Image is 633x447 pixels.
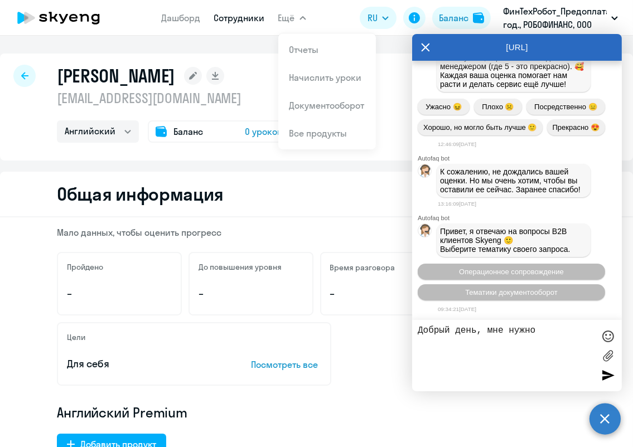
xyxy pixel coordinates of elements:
[67,286,172,301] p: –
[473,12,484,23] img: balance
[438,141,476,147] time: 12:46:09[DATE]
[459,268,564,276] span: Операционное сопровождение
[199,262,282,272] h5: До повышения уровня
[173,125,203,138] span: Баланс
[57,89,290,107] p: [EMAIL_ADDRESS][DOMAIN_NAME]
[418,155,622,162] div: Autofaq bot
[199,286,303,301] p: –
[526,99,605,115] button: Посредственно 😑
[289,72,362,83] a: Начислить уроки
[360,7,397,29] button: RU
[214,12,265,23] a: Сотрудники
[474,99,522,115] button: Плохо ☹️
[534,103,597,111] span: Посредственно 😑
[67,357,216,371] p: Для себя
[418,215,622,221] div: Autofaq bot
[368,11,378,25] span: RU
[439,11,468,25] div: Баланс
[553,123,600,132] span: Прекрасно 😍
[289,44,319,55] a: Отчеты
[251,358,321,371] p: Посмотреть все
[547,119,605,135] button: Прекрасно 😍
[289,100,365,111] a: Документооборот
[67,332,85,342] h5: Цели
[465,288,558,297] span: Тематики документооборот
[57,404,187,421] span: Английский Premium
[57,183,224,205] h2: Общая информация
[278,7,306,29] button: Ещё
[330,286,435,301] p: –
[600,347,616,364] label: Лимит 10 файлов
[482,103,514,111] span: Плохо ☹️
[245,125,282,138] span: 0 уроков
[418,284,605,300] button: Тематики документооборот
[57,226,576,239] p: Мало данных, чтобы оценить прогресс
[330,263,395,273] h5: Время разговора
[426,103,461,111] span: Ужасно 😖
[289,128,347,139] a: Все продукты
[418,325,594,386] textarea: Добрый день, мне нужно
[278,11,295,25] span: Ещё
[438,306,476,312] time: 09:34:21[DATE]
[503,4,607,31] p: ФинТехРобот_Предоплата_Договор_2025 год., РОБОФИНАНС, ООО
[440,167,581,194] span: К сожалению, не дождались вашей оценки. Но мы очень хотим, чтобы вы оставили ее сейчас. Заранее с...
[440,227,571,254] span: Привет, я отвечаю на вопросы B2B клиентов Skyeng 🙂 Выберите тематику своего запроса.
[418,264,605,280] button: Операционное сопровождение
[438,201,476,207] time: 13:16:09[DATE]
[162,12,201,23] a: Дашборд
[423,123,537,132] span: Хорошо, но могло быть лучше 🙂
[418,224,432,240] img: bot avatar
[67,262,103,272] h5: Пройдено
[497,4,624,31] button: ФинТехРобот_Предоплата_Договор_2025 год., РОБОФИНАНС, ООО
[440,44,588,89] span: Нам важно знать ваше мнение. Пожалуйста, оцените взаимодействие с менеджером (где 5 - это прекрас...
[432,7,491,29] button: Балансbalance
[418,119,543,135] button: Хорошо, но могло быть лучше 🙂
[57,65,175,87] h1: [PERSON_NAME]
[418,164,432,181] img: bot avatar
[418,99,470,115] button: Ужасно 😖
